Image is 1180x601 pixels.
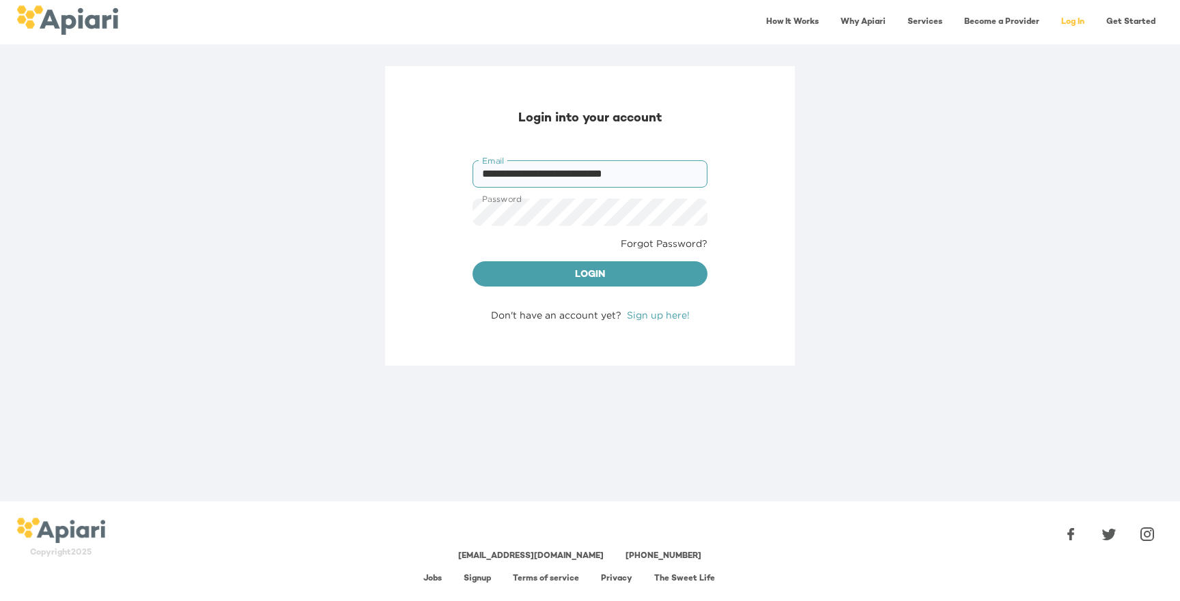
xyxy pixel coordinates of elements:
a: Log In [1053,8,1093,36]
div: Login into your account [473,110,707,128]
img: logo [16,518,105,544]
a: Get Started [1098,8,1164,36]
a: How It Works [758,8,827,36]
a: Why Apiari [832,8,894,36]
a: Jobs [423,574,442,583]
a: Terms of service [513,574,579,583]
img: logo [16,5,118,35]
div: Copyright 2025 [16,547,105,559]
button: Login [473,261,707,287]
a: [EMAIL_ADDRESS][DOMAIN_NAME] [458,552,604,561]
a: Signup [464,574,491,583]
a: Services [899,8,951,36]
div: Don't have an account yet? [473,308,707,322]
a: Become a Provider [956,8,1048,36]
a: Forgot Password? [621,237,707,250]
div: [PHONE_NUMBER] [626,551,701,562]
a: The Sweet Life [654,574,715,583]
span: Login [483,267,697,284]
a: Sign up here! [627,310,690,320]
a: Privacy [601,574,632,583]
